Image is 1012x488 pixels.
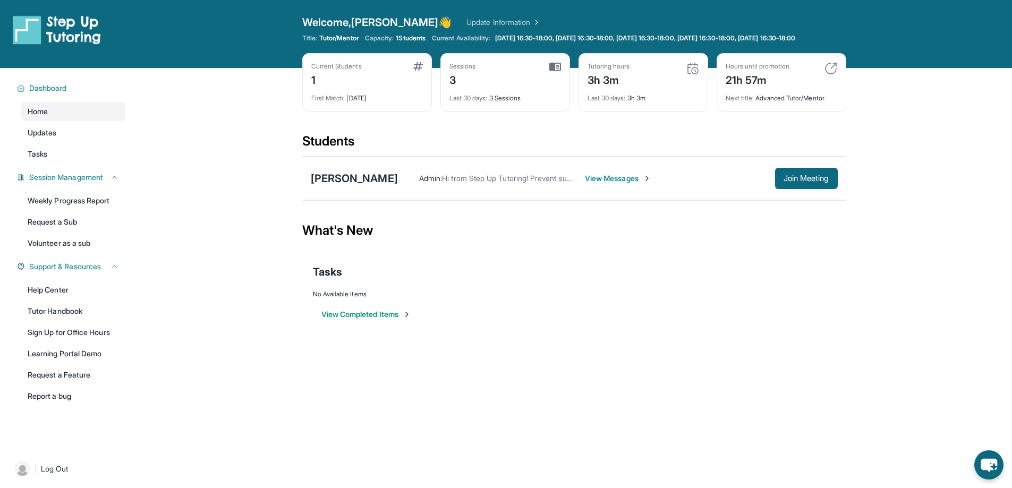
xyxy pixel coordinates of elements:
a: |Log Out [11,457,125,481]
div: [PERSON_NAME] [311,171,398,186]
span: Admin : [419,174,442,183]
img: Chevron Right [530,17,541,28]
div: No Available Items [313,290,836,298]
a: Home [21,102,125,121]
a: [DATE] 16:30-18:00, [DATE] 16:30-18:00, [DATE] 16:30-18:00, [DATE] 16:30-18:00, [DATE] 16:30-18:00 [493,34,798,42]
div: Sessions [449,62,476,71]
div: 3h 3m [588,88,699,102]
div: 3 [449,71,476,88]
img: card [413,62,423,71]
span: Last 30 days : [449,94,488,102]
span: | [34,463,37,475]
span: Title: [302,34,317,42]
span: Support & Resources [29,261,101,272]
div: What's New [302,207,846,254]
span: Join Meeting [784,175,829,182]
button: chat-button [974,450,1004,480]
div: Students [302,133,846,156]
a: Learning Portal Demo [21,344,125,363]
img: card [549,62,561,72]
a: Update Information [466,17,541,28]
span: Capacity: [365,34,394,42]
span: First Match : [311,94,345,102]
div: [DATE] [311,88,423,102]
button: Support & Resources [25,261,119,272]
img: logo [13,15,101,45]
a: Weekly Progress Report [21,191,125,210]
div: Advanced Tutor/Mentor [726,88,837,102]
a: Request a Sub [21,212,125,232]
div: Current Students [311,62,362,71]
a: Volunteer as a sub [21,234,125,253]
img: user-img [15,461,30,476]
span: Session Management [29,172,103,183]
span: Tutor/Mentor [319,34,359,42]
span: Updates [28,127,57,138]
div: 3 Sessions [449,88,561,102]
div: Hours until promotion [726,62,789,71]
span: Log Out [41,464,69,474]
a: Tutor Handbook [21,302,125,321]
a: Updates [21,123,125,142]
span: 1 Students [396,34,426,42]
span: View Messages [585,173,651,184]
span: Last 30 days : [588,94,626,102]
button: Session Management [25,172,119,183]
span: Dashboard [29,83,67,93]
div: 21h 57m [726,71,789,88]
span: Next title : [726,94,754,102]
span: Tasks [28,149,47,159]
span: [DATE] 16:30-18:00, [DATE] 16:30-18:00, [DATE] 16:30-18:00, [DATE] 16:30-18:00, [DATE] 16:30-18:00 [495,34,796,42]
img: card [686,62,699,75]
div: Tutoring hours [588,62,630,71]
a: Request a Feature [21,365,125,384]
span: Current Availability: [432,34,490,42]
a: Sign Up for Office Hours [21,323,125,342]
button: Dashboard [25,83,119,93]
img: card [824,62,837,75]
button: View Completed Items [321,309,411,320]
span: Home [28,106,48,117]
a: Help Center [21,280,125,299]
span: Tasks [313,264,342,279]
div: 1 [311,71,362,88]
a: Tasks [21,144,125,164]
div: 3h 3m [588,71,630,88]
span: Welcome, [PERSON_NAME] 👋 [302,15,452,30]
img: Chevron-Right [643,174,651,183]
a: Report a bug [21,387,125,406]
button: Join Meeting [775,168,838,189]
